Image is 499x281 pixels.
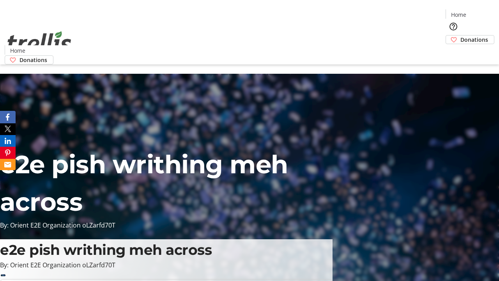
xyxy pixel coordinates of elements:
a: Donations [446,35,494,44]
button: Cart [446,44,461,60]
span: Home [10,46,25,55]
span: Home [451,11,466,19]
span: Donations [460,36,488,44]
a: Home [446,11,471,19]
button: Help [446,19,461,34]
a: Home [5,46,30,55]
img: Orient E2E Organization oLZarfd70T's Logo [5,23,74,62]
a: Donations [5,55,53,64]
span: Donations [19,56,47,64]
